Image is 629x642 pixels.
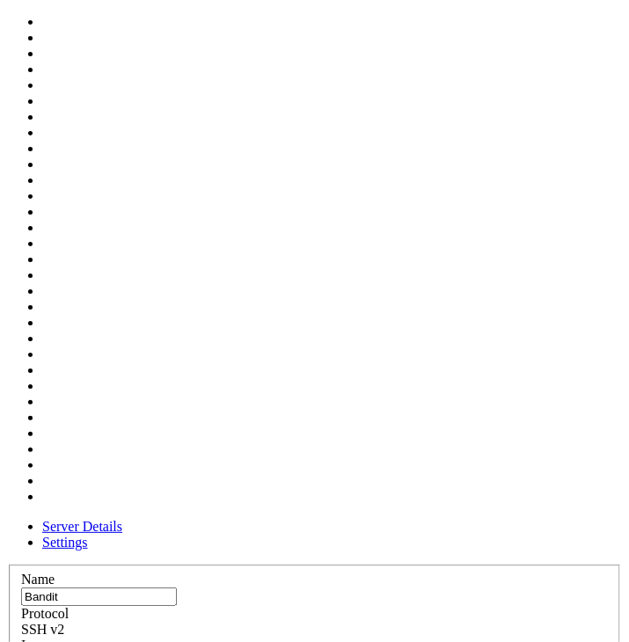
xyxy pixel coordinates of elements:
label: Name [21,572,55,587]
input: Server Name [21,587,177,606]
span: SSH v2 [21,622,64,637]
div: SSH v2 [21,622,608,638]
a: Settings [42,535,88,550]
a: Server Details [42,519,122,534]
label: Protocol [21,606,69,621]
